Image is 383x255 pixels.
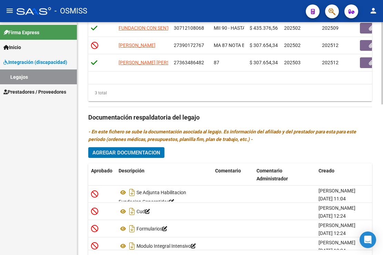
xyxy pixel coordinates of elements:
[128,187,137,198] i: Descargar documento
[319,248,346,253] span: [DATE] 12:24
[119,25,180,31] span: FUNDACION CON SENTIDOS
[319,205,355,211] span: [PERSON_NAME]
[3,58,67,66] span: Integración (discapacidad)
[119,168,144,173] span: Descripción
[212,163,254,186] datatable-header-cell: Comentario
[250,25,278,31] span: $ 435.376,56
[174,60,204,65] span: 27363486482
[119,223,210,234] div: Formularios
[116,163,212,186] datatable-header-cell: Descripción
[322,25,339,31] span: 202509
[214,25,295,31] span: MII 90 - HASTA SEPT POR VTO CATEG
[128,240,137,252] i: Descargar documento
[250,42,278,48] span: $ 307.654,34
[319,168,334,173] span: Creado
[3,29,39,36] span: Firma Express
[119,187,210,201] div: Se Adjunta Habilitacion Fundacion Consentidos
[119,60,193,65] span: [PERSON_NAME] [PERSON_NAME]
[128,223,137,234] i: Descargar documento
[3,44,21,51] span: Inicio
[319,196,346,201] span: [DATE] 11:04
[92,150,160,156] span: Agregar Documentacion
[284,60,301,65] span: 202503
[88,129,356,142] i: - En este fichero se sube la documentación asociada al legajo. Es información del afiliado y del ...
[319,188,355,193] span: [PERSON_NAME]
[254,163,316,186] datatable-header-cell: Comentario Administrador
[256,168,288,181] span: Comentario Administrador
[128,206,137,217] i: Descargar documento
[369,7,377,15] mat-icon: person
[214,60,219,65] span: 87
[284,25,301,31] span: 202502
[3,88,66,96] span: Prestadores / Proveedores
[322,42,339,48] span: 202512
[214,42,291,48] span: MA 87 NOTA BAJA DE PRESTACION
[174,42,204,48] span: 27390172767
[119,206,210,217] div: Cud
[88,163,116,186] datatable-header-cell: Aprobado
[284,42,301,48] span: 202502
[88,113,372,122] h3: Documentación respaldatoria del legajo
[250,60,278,65] span: $ 307.654,34
[88,147,164,158] button: Agregar Documentacion
[360,232,376,248] div: Open Intercom Messenger
[322,60,339,65] span: 202512
[215,168,241,173] span: Comentario
[319,213,346,219] span: [DATE] 12:24
[119,240,210,252] div: Modulo Integral Intensivo
[174,25,204,31] span: 30712108068
[316,163,371,186] datatable-header-cell: Creado
[319,230,346,236] span: [DATE] 12:24
[119,42,155,48] span: [PERSON_NAME]
[88,89,107,97] div: 3 total
[319,223,355,228] span: [PERSON_NAME]
[54,3,87,19] span: - OSMISS
[91,168,112,173] span: Aprobado
[6,7,14,15] mat-icon: menu
[319,240,355,245] span: [PERSON_NAME]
